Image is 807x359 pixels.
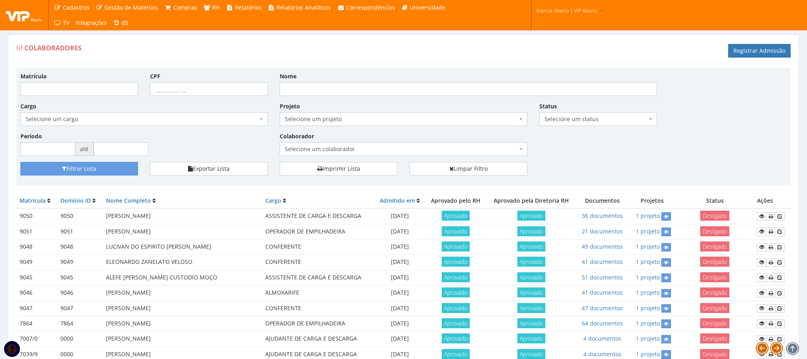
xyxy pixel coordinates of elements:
[700,241,729,251] span: Desligado
[409,162,527,176] a: Limpar Filtro
[636,273,660,281] a: 1 projeto
[16,331,57,347] td: 7007/0
[16,301,57,316] td: 9047
[285,115,517,123] span: Selecione um projeto
[582,227,623,235] a: 21 documentos
[442,287,470,297] span: Aprovado
[374,301,425,316] td: [DATE]
[539,102,557,110] label: Status
[582,304,623,312] a: 47 documentos
[63,4,90,11] span: Cadastros
[374,270,425,285] td: [DATE]
[374,255,425,270] td: [DATE]
[410,4,445,11] span: Universidade
[262,331,374,347] td: AJUDANTE DE CARGA E DESCARGA
[57,239,103,255] td: 9048
[582,243,623,250] a: 49 documentos
[700,211,729,221] span: Desligado
[636,289,660,296] a: 1 projeto
[582,258,623,265] a: 41 documentos
[103,285,262,301] td: [PERSON_NAME]
[628,193,676,208] th: Projetos
[122,19,128,26] span: (0)
[24,44,82,52] span: Colaboradores
[700,287,729,297] span: Desligado
[280,162,397,176] a: Imprimir Lista
[442,349,470,359] span: Aprovado
[103,239,262,255] td: LUCIVAN DO ESPIRITO [PERSON_NAME]
[20,162,138,176] button: Filtrar Lista
[57,301,103,316] td: 9047
[280,102,300,110] label: Projeto
[517,211,545,221] span: Aprovado
[576,193,628,208] th: Documentos
[442,226,470,236] span: Aprovado
[20,132,42,140] label: Período
[262,316,374,331] td: OPERADOR DE EMPILHADEIRA
[582,319,623,327] a: 64 documentos
[76,19,107,26] span: Integrações
[20,112,268,126] span: Selecione um cargo
[636,319,660,327] a: 1 projeto
[636,212,660,219] a: 1 projeto
[537,6,597,14] span: bianca.ribeiro | VIP Bauru
[442,257,470,267] span: Aprovado
[103,255,262,270] td: ELEONARDO ZANELATO VELOSO
[700,303,729,313] span: Desligado
[374,285,425,301] td: [DATE]
[150,162,268,176] button: Exportar Lista
[582,273,623,281] a: 51 documentos
[103,301,262,316] td: [PERSON_NAME]
[16,208,57,224] td: 9050
[517,241,545,251] span: Aprovado
[517,272,545,282] span: Aprovado
[63,19,69,26] span: TV
[425,193,487,208] th: Aprovado pelo RH
[517,349,545,359] span: Aprovado
[262,255,374,270] td: CONFERENTE
[280,112,527,126] span: Selecione um projeto
[235,4,262,11] span: Relatórios
[285,145,517,153] span: Selecione um colaborador
[26,115,258,123] span: Selecione um cargo
[636,227,660,235] a: 1 projeto
[16,270,57,285] td: 9045
[374,316,425,331] td: [DATE]
[262,208,374,224] td: ASSISTENTE DE CARGA E DESCARGA
[700,257,729,267] span: Desligado
[517,333,545,343] span: Aprovado
[57,331,103,347] td: 0000
[700,226,729,236] span: Desligado
[700,333,729,343] span: Desligado
[374,331,425,347] td: [DATE]
[16,285,57,301] td: 9046
[636,335,660,342] a: 1 projeto
[517,303,545,313] span: Aprovado
[262,285,374,301] td: ALMOXARIFE
[20,72,46,80] label: Matrícula
[583,350,621,358] a: 4 documentos
[380,197,415,204] a: Admitido em
[442,241,470,251] span: Aprovado
[754,193,791,208] th: Ações
[57,285,103,301] td: 9046
[583,335,621,342] a: 4 documentos
[20,197,46,204] a: Matrícula
[51,15,72,30] a: TV
[374,208,425,224] td: [DATE]
[60,197,91,204] a: Domínio ID
[103,316,262,331] td: [PERSON_NAME]
[280,72,296,80] label: Nome
[103,270,262,285] td: ALEFE [PERSON_NAME] CUSTODIO MOÇO
[262,270,374,285] td: ASSISTENTE DE CARGA E DESCARGA
[539,112,657,126] span: Selecione um status
[582,212,623,219] a: 36 documentos
[6,9,42,21] img: logo
[280,142,527,156] span: Selecione um colaborador
[700,349,729,359] span: Desligado
[442,318,470,328] span: Aprovado
[173,4,197,11] span: Compras
[374,239,425,255] td: [DATE]
[57,270,103,285] td: 9045
[75,142,94,156] span: até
